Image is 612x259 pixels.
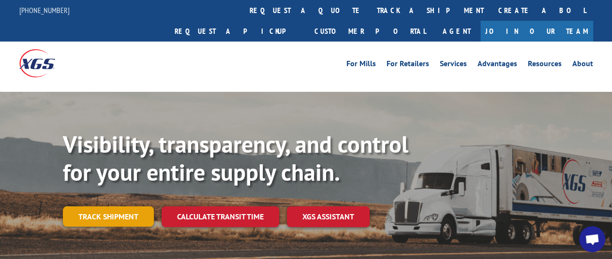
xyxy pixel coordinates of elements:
a: [PHONE_NUMBER] [19,5,70,15]
a: Advantages [478,60,517,71]
a: For Retailers [387,60,429,71]
a: Services [440,60,467,71]
a: Agent [433,21,480,42]
a: Calculate transit time [162,206,279,227]
a: About [572,60,593,71]
a: Track shipment [63,206,154,227]
a: Resources [528,60,562,71]
a: Customer Portal [307,21,433,42]
a: Join Our Team [480,21,593,42]
a: Request a pickup [167,21,307,42]
div: Open chat [579,226,605,252]
b: Visibility, transparency, and control for your entire supply chain. [63,129,408,187]
a: For Mills [346,60,376,71]
a: XGS ASSISTANT [287,206,370,227]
